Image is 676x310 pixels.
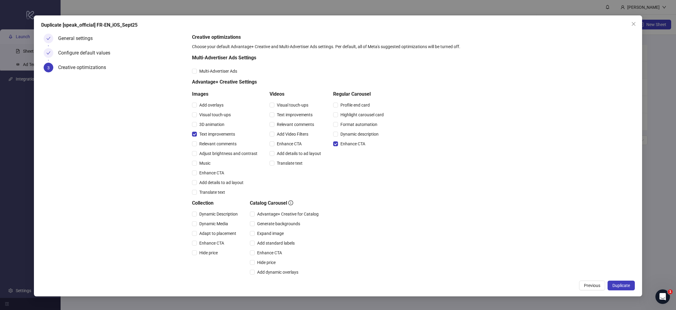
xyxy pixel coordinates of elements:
span: Add Video Filters [274,131,311,137]
span: Dynamic Description [197,211,240,217]
span: check [46,36,51,41]
span: Dynamic description [338,131,381,137]
span: Hide price [197,249,220,256]
span: Dynamic Media [197,220,230,227]
div: Duplicate [speak_official] FR-EN_iOS_Sept25 [41,21,635,29]
span: Text improvements [274,111,315,118]
span: Add details to ad layout [197,179,246,186]
span: close [631,21,636,26]
span: check [46,51,51,55]
span: Adapt to placement [197,230,239,237]
div: Choose your default Advantage+ Creative and Multi-Advertiser Ads settings. Per default, all of Me... [192,43,633,50]
span: Music [197,160,213,167]
span: Adjust brightness and contrast [197,150,260,157]
button: Duplicate [608,281,635,290]
div: Configure default values [58,48,115,58]
span: Enhance CTA [197,240,227,246]
span: Hide price [255,259,278,266]
span: Profile end card [338,102,372,108]
span: Visual touch-ups [274,102,311,108]
span: 3 [47,65,50,70]
h5: Catalog Carousel [250,200,321,207]
h5: Collection [192,200,240,207]
span: 1 [668,289,673,294]
span: Highlight carousel card [338,111,386,118]
span: Previous [584,283,600,288]
span: Add standard labels [255,240,297,246]
div: Creative optimizations [58,63,111,72]
div: General settings [58,34,98,43]
span: 3D animation [197,121,227,128]
span: Generate backgrounds [255,220,303,227]
span: info-circle [288,200,293,205]
button: Previous [579,281,605,290]
span: Translate text [197,189,227,196]
span: Add details to ad layout [274,150,323,157]
h5: Creative optimizations [192,34,633,41]
span: Expand image [255,230,286,237]
span: Relevant comments [274,121,316,128]
span: Enhance CTA [255,249,284,256]
span: Translate text [274,160,305,167]
button: Close [629,19,638,29]
span: Relevant comments [197,140,239,147]
h5: Advantage+ Creative Settings [192,78,386,86]
span: Duplicate [612,283,630,288]
span: Advantage+ Creative for Catalog [255,211,321,217]
h5: Videos [270,91,323,98]
h5: Multi-Advertiser Ads Settings [192,54,386,61]
span: Add overlays [197,102,226,108]
h5: Regular Carousel [333,91,386,98]
span: Text improvements [197,131,237,137]
span: Enhance CTA [197,170,227,176]
span: Format automation [338,121,380,128]
span: Multi-Advertiser Ads [197,68,240,74]
span: Visual touch-ups [197,111,233,118]
span: Enhance CTA [274,140,304,147]
span: Enhance CTA [338,140,368,147]
iframe: Intercom live chat [655,289,670,304]
h5: Images [192,91,260,98]
span: Add dynamic overlays [255,269,301,275]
